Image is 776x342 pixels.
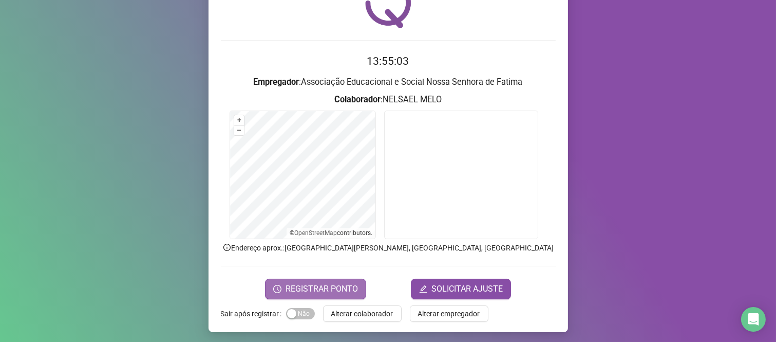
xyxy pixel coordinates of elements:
[273,285,281,293] span: clock-circle
[418,308,480,319] span: Alterar empregador
[234,115,244,125] button: +
[334,95,381,104] strong: Colaborador
[254,77,299,87] strong: Empregador
[294,229,337,237] a: OpenStreetMap
[221,305,286,322] label: Sair após registrar
[222,243,232,252] span: info-circle
[221,93,556,106] h3: : NELSAEL MELO
[234,125,244,135] button: –
[221,242,556,254] p: Endereço aprox. : [GEOGRAPHIC_DATA][PERSON_NAME], [GEOGRAPHIC_DATA], [GEOGRAPHIC_DATA]
[265,279,366,299] button: REGISTRAR PONTO
[221,76,556,89] h3: : Associação Educacional e Social Nossa Senhora de Fatima
[323,305,402,322] button: Alterar colaborador
[741,307,766,332] div: Open Intercom Messenger
[367,55,409,67] time: 13:55:03
[290,229,372,237] li: © contributors.
[286,283,358,295] span: REGISTRAR PONTO
[431,283,503,295] span: SOLICITAR AJUSTE
[331,308,393,319] span: Alterar colaborador
[411,279,511,299] button: editSOLICITAR AJUSTE
[419,285,427,293] span: edit
[410,305,488,322] button: Alterar empregador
